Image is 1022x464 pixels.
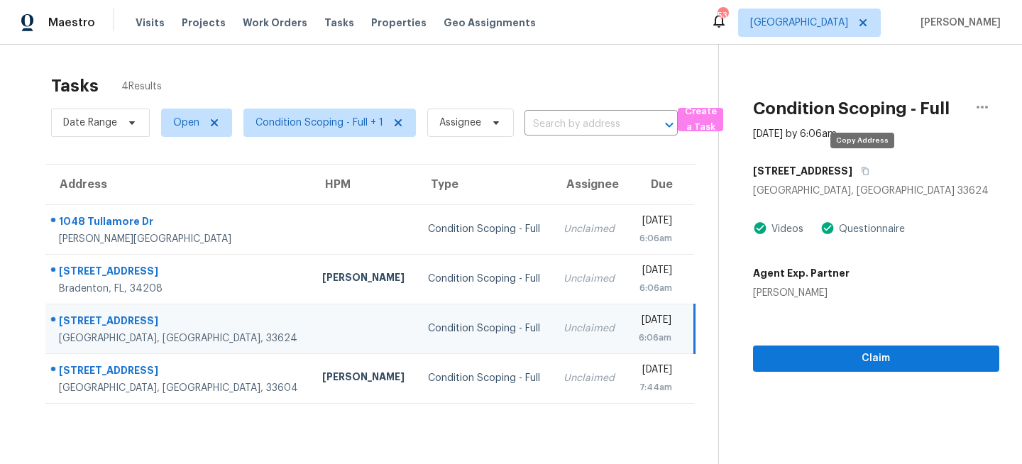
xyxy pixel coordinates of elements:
[820,221,835,236] img: Artifact Present Icon
[243,16,307,30] span: Work Orders
[764,350,988,368] span: Claim
[564,272,615,286] div: Unclaimed
[753,286,850,300] div: [PERSON_NAME]
[182,16,226,30] span: Projects
[753,221,767,236] img: Artifact Present Icon
[767,222,803,236] div: Videos
[638,263,672,281] div: [DATE]
[638,380,672,394] div: 7:44am
[627,165,694,204] th: Due
[638,231,672,245] div: 6:06am
[136,16,165,30] span: Visits
[59,331,300,346] div: [GEOGRAPHIC_DATA], [GEOGRAPHIC_DATA], 33624
[59,314,300,331] div: [STREET_ADDRESS]
[59,381,300,395] div: [GEOGRAPHIC_DATA], [GEOGRAPHIC_DATA], 33604
[121,79,162,94] span: 4 Results
[718,9,727,23] div: 53
[48,16,95,30] span: Maestro
[638,313,671,331] div: [DATE]
[678,108,723,131] button: Create a Task
[753,184,999,198] div: [GEOGRAPHIC_DATA], [GEOGRAPHIC_DATA] 33624
[59,232,300,246] div: [PERSON_NAME][GEOGRAPHIC_DATA]
[371,16,427,30] span: Properties
[439,116,481,130] span: Assignee
[564,321,615,336] div: Unclaimed
[753,127,837,141] div: [DATE] by 6:06am
[564,371,615,385] div: Unclaimed
[59,282,300,296] div: Bradenton, FL, 34208
[428,272,541,286] div: Condition Scoping - Full
[750,16,848,30] span: [GEOGRAPHIC_DATA]
[685,104,716,136] span: Create a Task
[324,18,354,28] span: Tasks
[428,371,541,385] div: Condition Scoping - Full
[552,165,627,204] th: Assignee
[428,222,541,236] div: Condition Scoping - Full
[659,115,679,135] button: Open
[59,363,300,381] div: [STREET_ADDRESS]
[322,270,405,288] div: [PERSON_NAME]
[322,370,405,387] div: [PERSON_NAME]
[45,165,311,204] th: Address
[638,214,672,231] div: [DATE]
[564,222,615,236] div: Unclaimed
[428,321,541,336] div: Condition Scoping - Full
[753,266,850,280] h5: Agent Exp. Partner
[915,16,1001,30] span: [PERSON_NAME]
[638,281,672,295] div: 6:06am
[638,331,671,345] div: 6:06am
[444,16,536,30] span: Geo Assignments
[753,164,852,178] h5: [STREET_ADDRESS]
[753,101,950,116] h2: Condition Scoping - Full
[59,214,300,232] div: 1048 Tullamore Dr
[417,165,552,204] th: Type
[753,346,999,372] button: Claim
[173,116,199,130] span: Open
[311,165,417,204] th: HPM
[638,363,672,380] div: [DATE]
[255,116,383,130] span: Condition Scoping - Full + 1
[63,116,117,130] span: Date Range
[524,114,638,136] input: Search by address
[59,264,300,282] div: [STREET_ADDRESS]
[835,222,905,236] div: Questionnaire
[51,79,99,93] h2: Tasks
